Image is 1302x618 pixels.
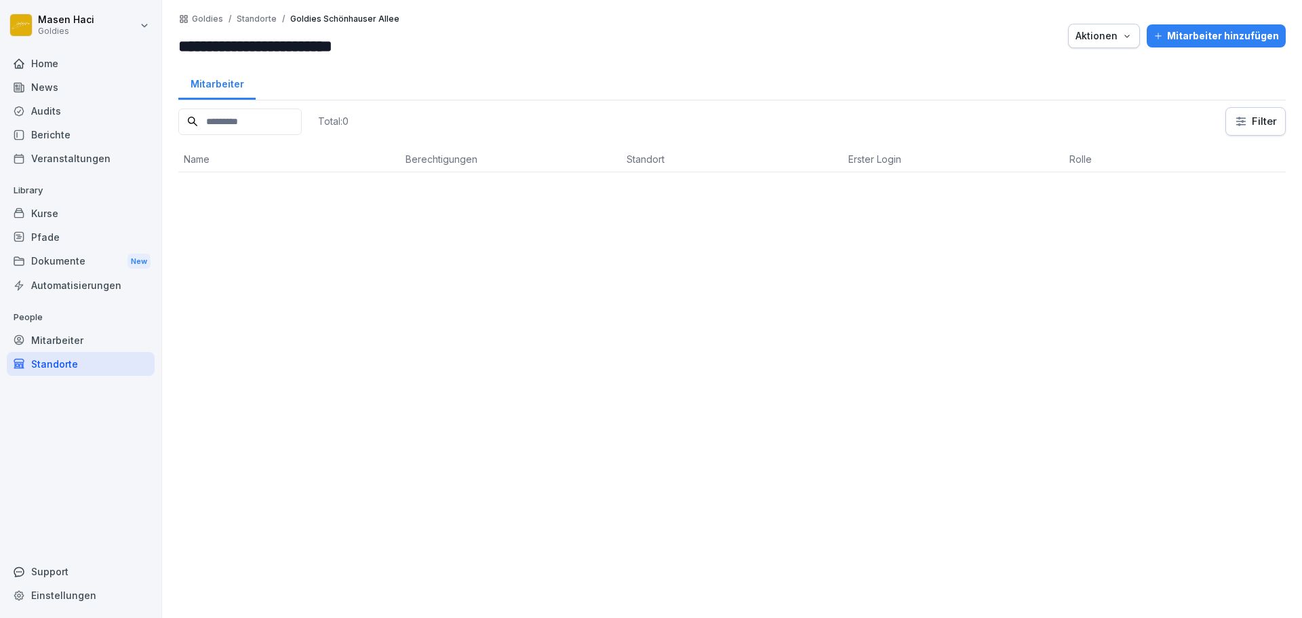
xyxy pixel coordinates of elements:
[7,249,155,274] div: Dokumente
[7,52,155,75] a: Home
[1153,28,1279,43] div: Mitarbeiter hinzufügen
[7,352,155,376] a: Standorte
[7,225,155,249] a: Pfade
[192,14,223,24] a: Goldies
[843,147,1065,172] th: Erster Login
[178,65,256,100] a: Mitarbeiter
[1068,24,1140,48] button: Aktionen
[38,14,94,26] p: Masen Haci
[1226,108,1285,135] button: Filter
[1147,24,1286,47] button: Mitarbeiter hinzufügen
[7,99,155,123] a: Audits
[229,14,231,24] p: /
[7,560,155,583] div: Support
[127,254,151,269] div: New
[237,14,277,24] p: Standorte
[7,328,155,352] a: Mitarbeiter
[290,14,399,24] p: Goldies Schönhauser Allee
[1234,115,1277,128] div: Filter
[7,147,155,170] a: Veranstaltungen
[7,273,155,297] a: Automatisierungen
[1064,147,1286,172] th: Rolle
[7,583,155,607] a: Einstellungen
[7,307,155,328] p: People
[7,249,155,274] a: DokumenteNew
[400,147,622,172] th: Berechtigungen
[621,147,843,172] th: Standort
[178,147,400,172] th: Name
[1076,28,1132,43] div: Aktionen
[282,14,285,24] p: /
[7,123,155,147] a: Berichte
[38,26,94,36] p: Goldies
[318,115,349,128] p: Total: 0
[7,180,155,201] p: Library
[7,201,155,225] a: Kurse
[7,75,155,99] a: News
